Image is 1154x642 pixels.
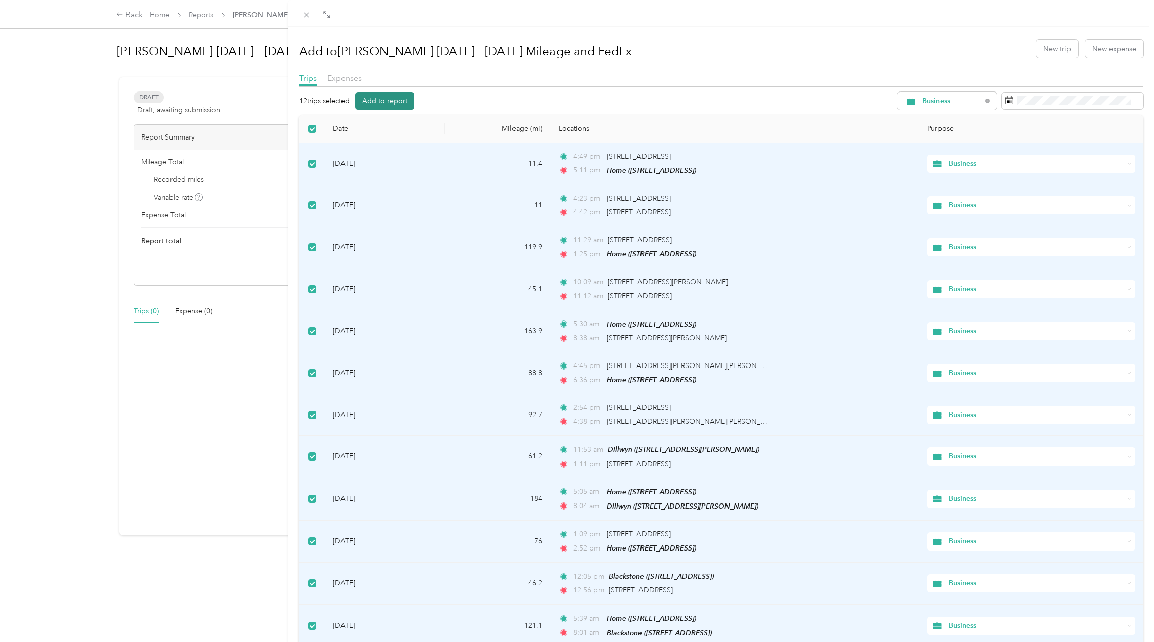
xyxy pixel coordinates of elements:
[573,613,602,624] span: 5:39 am
[607,403,671,412] span: [STREET_ADDRESS]
[573,529,602,540] span: 1:09 pm
[573,416,602,427] span: 4:38 pm
[573,585,604,596] span: 12:56 pm
[949,536,1124,547] span: Business
[573,318,602,330] span: 5:30 am
[325,185,445,226] td: [DATE]
[325,352,445,394] td: [DATE]
[299,39,632,63] h1: Add to [PERSON_NAME] [DATE] - [DATE] Mileage and FedEx
[573,486,602,497] span: 5:05 am
[573,375,602,386] span: 6:36 pm
[445,521,550,563] td: 76
[949,284,1124,295] span: Business
[919,115,1143,143] th: Purpose
[949,242,1124,253] span: Business
[573,444,603,455] span: 11:53 am
[608,445,759,453] span: Dillwyn ([STREET_ADDRESS][PERSON_NAME])
[299,96,350,106] p: 12 trips selected
[608,236,672,244] span: [STREET_ADDRESS]
[949,326,1124,337] span: Business
[949,620,1124,631] span: Business
[607,152,671,161] span: [STREET_ADDRESS]
[325,436,445,478] td: [DATE]
[445,310,550,352] td: 163.9
[1097,585,1154,642] iframe: Everlance-gr Chat Button Frame
[607,417,783,426] span: [STREET_ADDRESS][PERSON_NAME][PERSON_NAME]
[445,226,550,268] td: 119.9
[573,402,602,414] span: 2:54 pm
[299,73,317,83] span: Trips
[922,98,981,105] span: Business
[573,627,602,638] span: 8:01 am
[607,194,671,203] span: [STREET_ADDRESS]
[573,360,602,372] span: 4:45 pm
[355,92,414,110] button: Add to report
[573,207,602,218] span: 4:42 pm
[607,320,696,328] span: Home ([STREET_ADDRESS])
[325,115,445,143] th: Date
[573,333,602,344] span: 8:38 am
[573,571,604,582] span: 12:05 pm
[573,193,602,204] span: 4:23 pm
[550,115,919,143] th: Locations
[445,394,550,436] td: 92.7
[949,451,1124,462] span: Business
[949,409,1124,421] span: Business
[573,291,603,302] span: 11:12 am
[573,249,602,260] span: 1:25 pm
[445,352,550,394] td: 88.8
[445,143,550,185] td: 11.4
[607,166,696,174] span: Home ([STREET_ADDRESS])
[607,460,671,468] span: [STREET_ADDRESS]
[325,521,445,563] td: [DATE]
[607,488,696,496] span: Home ([STREET_ADDRESS])
[1085,40,1143,58] button: New expense
[573,277,603,288] span: 10:09 am
[445,478,550,521] td: 184
[573,235,603,246] span: 11:29 am
[609,572,714,580] span: Blackstone ([STREET_ADDRESS])
[325,563,445,605] td: [DATE]
[1036,40,1078,58] button: New trip
[609,586,673,594] span: [STREET_ADDRESS]
[325,394,445,436] td: [DATE]
[573,543,602,554] span: 2:52 pm
[949,578,1124,589] span: Business
[607,208,671,216] span: [STREET_ADDRESS]
[327,73,362,83] span: Expenses
[607,361,783,370] span: [STREET_ADDRESS][PERSON_NAME][PERSON_NAME]
[607,376,696,384] span: Home ([STREET_ADDRESS])
[325,143,445,185] td: [DATE]
[608,278,728,286] span: [STREET_ADDRESS][PERSON_NAME]
[445,185,550,226] td: 11
[445,436,550,478] td: 61.2
[325,310,445,352] td: [DATE]
[607,614,696,622] span: Home ([STREET_ADDRESS])
[607,250,696,258] span: Home ([STREET_ADDRESS])
[445,563,550,605] td: 46.2
[607,334,727,342] span: [STREET_ADDRESS][PERSON_NAME]
[445,115,550,143] th: Mileage (mi)
[608,292,672,300] span: [STREET_ADDRESS]
[325,226,445,268] td: [DATE]
[949,158,1124,169] span: Business
[573,165,602,176] span: 5:11 pm
[573,151,602,162] span: 4:49 pm
[949,200,1124,211] span: Business
[949,493,1124,505] span: Business
[949,368,1124,379] span: Business
[607,530,671,538] span: [STREET_ADDRESS]
[445,268,550,310] td: 45.1
[607,629,712,637] span: Blackstone ([STREET_ADDRESS])
[607,502,758,510] span: Dillwyn ([STREET_ADDRESS][PERSON_NAME])
[573,458,602,470] span: 1:11 pm
[325,268,445,310] td: [DATE]
[325,478,445,521] td: [DATE]
[607,544,696,552] span: Home ([STREET_ADDRESS])
[573,500,602,512] span: 8:04 am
